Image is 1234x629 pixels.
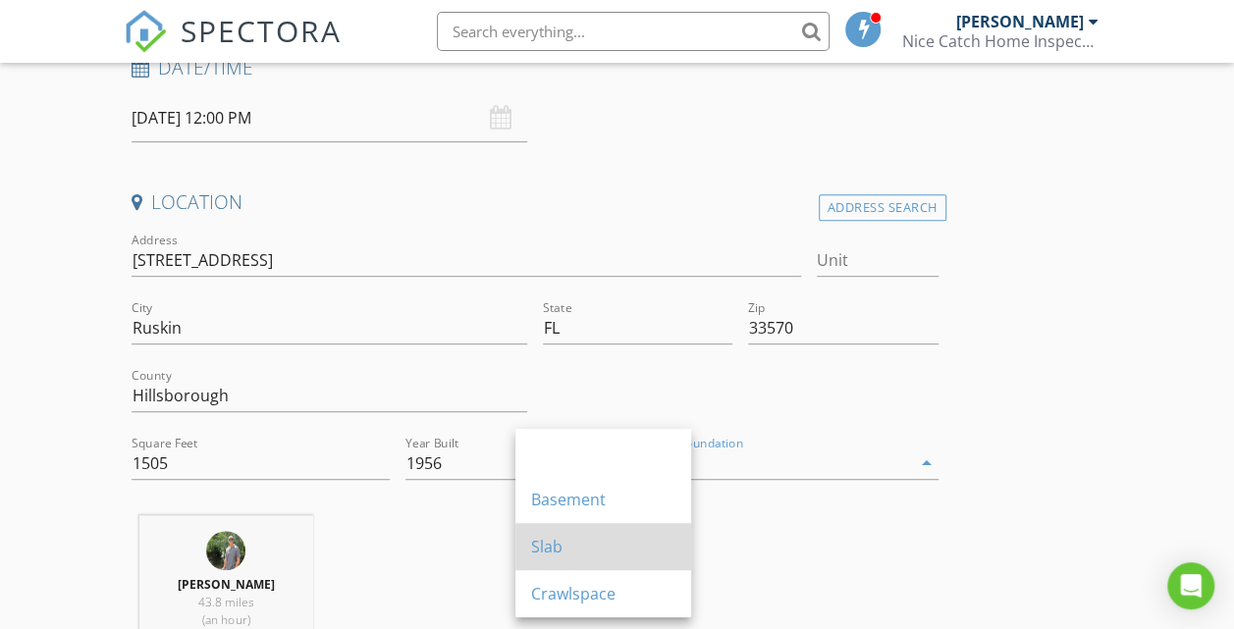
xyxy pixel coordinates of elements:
div: Slab [531,535,675,558]
h4: Location [132,189,939,215]
div: Open Intercom Messenger [1167,562,1214,609]
div: Basement [531,488,675,511]
img: The Best Home Inspection Software - Spectora [124,10,167,53]
h4: Date/Time [132,55,939,80]
strong: [PERSON_NAME] [178,576,275,593]
div: Nice Catch Home Inspections LLC [901,31,1098,51]
input: Select date [132,94,527,142]
span: (an hour) [202,611,249,628]
i: arrow_drop_down [915,451,939,475]
a: SPECTORA [124,26,342,68]
span: 43.8 miles [198,594,254,610]
div: Crawlspace [531,582,675,605]
div: Address Search [819,194,946,221]
span: SPECTORA [181,10,342,51]
input: Search everything... [437,12,830,51]
img: img_1556.jpg [206,531,245,570]
div: [PERSON_NAME] [955,12,1083,31]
